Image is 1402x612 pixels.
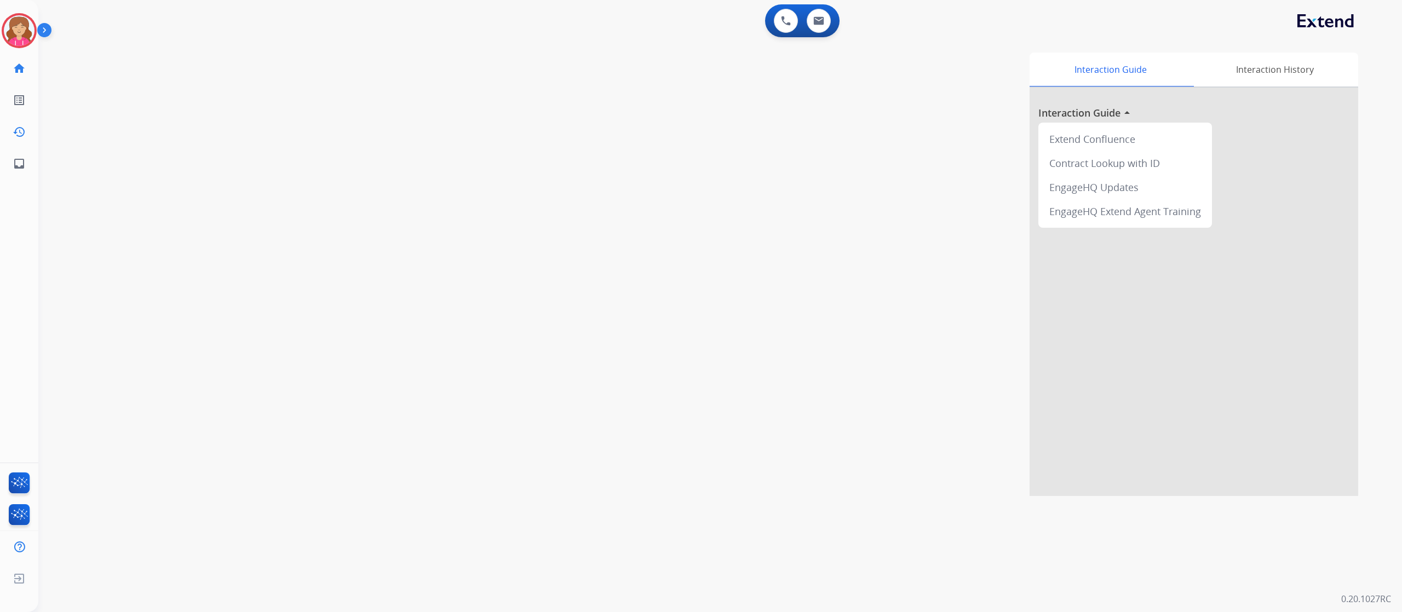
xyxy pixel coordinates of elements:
[1341,592,1391,605] p: 0.20.1027RC
[1043,151,1208,175] div: Contract Lookup with ID
[13,157,26,170] mat-icon: inbox
[1043,127,1208,151] div: Extend Confluence
[1191,53,1358,86] div: Interaction History
[4,15,35,46] img: avatar
[13,62,26,75] mat-icon: home
[13,94,26,107] mat-icon: list_alt
[1030,53,1191,86] div: Interaction Guide
[1043,175,1208,199] div: EngageHQ Updates
[13,125,26,138] mat-icon: history
[1043,199,1208,223] div: EngageHQ Extend Agent Training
